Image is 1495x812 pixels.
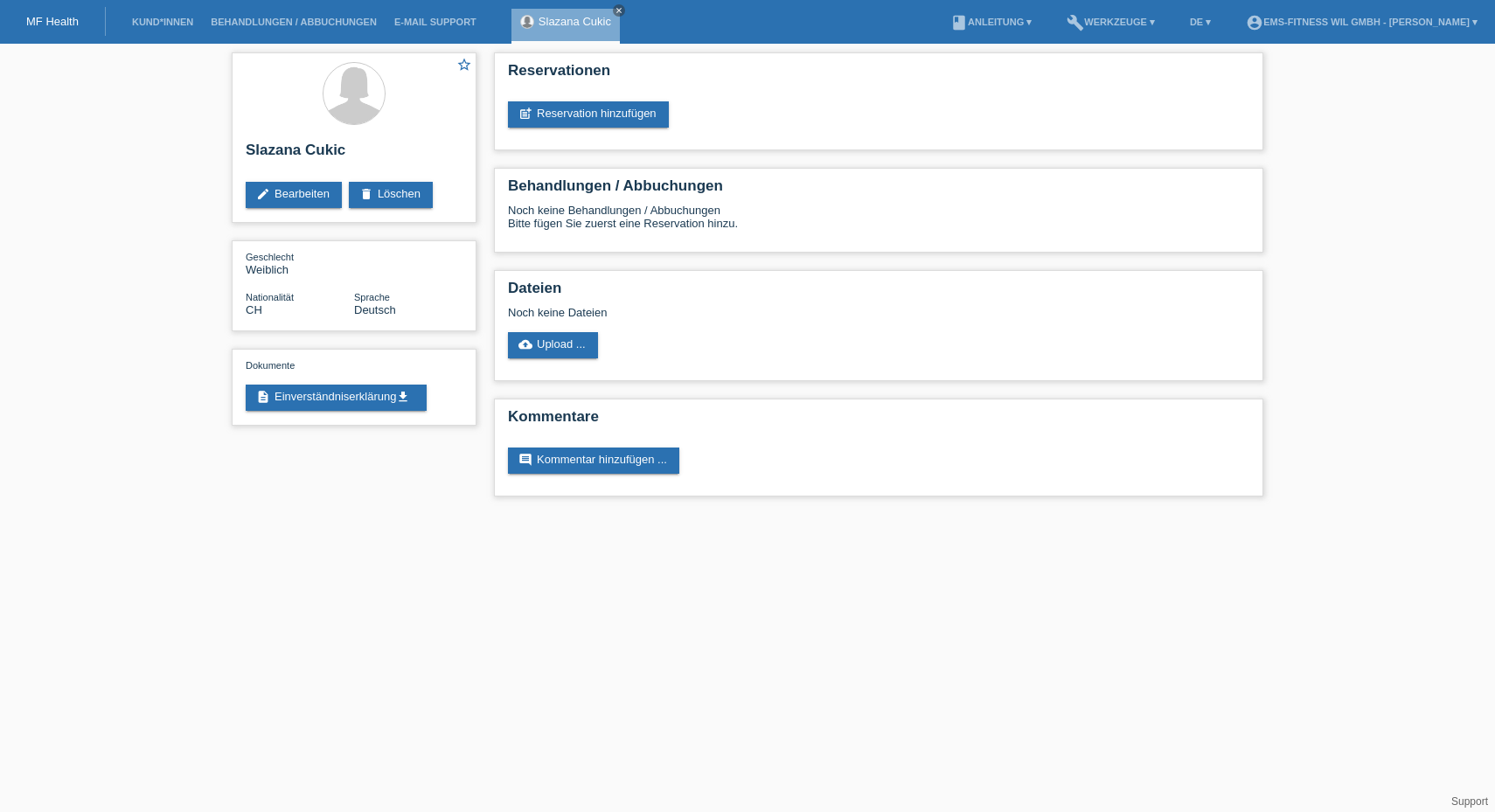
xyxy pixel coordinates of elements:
[950,14,968,31] i: book
[508,204,1249,243] div: Noch keine Behandlungen / Abbuchungen Bitte fügen Sie zuerst eine Reservation hinzu.
[123,17,202,27] a: Kund*innen
[518,453,532,467] i: comment
[456,57,472,73] i: star_border
[256,187,270,201] i: edit
[354,292,390,302] span: Sprache
[1451,795,1488,808] a: Support
[508,62,1249,88] h2: Reservationen
[508,101,669,128] a: post_addReservation hinzufügen
[518,337,532,351] i: cloud_upload
[508,332,598,358] a: cloud_uploadUpload ...
[386,17,485,27] a: E-Mail Support
[246,252,294,262] span: Geschlecht
[246,360,295,371] span: Dokumente
[942,17,1040,27] a: bookAnleitung ▾
[359,187,373,201] i: delete
[246,303,262,316] span: Schweiz
[396,390,410,404] i: get_app
[1067,14,1084,31] i: build
[508,408,1249,434] h2: Kommentare
[26,15,79,28] a: MF Health
[1246,14,1263,31] i: account_circle
[1181,17,1220,27] a: DE ▾
[518,107,532,121] i: post_add
[246,142,462,168] h2: Slazana Cukic
[202,17,386,27] a: Behandlungen / Abbuchungen
[1237,17,1486,27] a: account_circleEMS-Fitness Wil GmbH - [PERSON_NAME] ▾
[508,177,1249,204] h2: Behandlungen / Abbuchungen
[354,303,396,316] span: Deutsch
[615,6,623,15] i: close
[349,182,433,208] a: deleteLöschen
[613,4,625,17] a: close
[508,448,679,474] a: commentKommentar hinzufügen ...
[456,57,472,75] a: star_border
[256,390,270,404] i: description
[508,280,1249,306] h2: Dateien
[246,182,342,208] a: editBearbeiten
[508,306,1042,319] div: Noch keine Dateien
[246,292,294,302] span: Nationalität
[539,15,611,28] a: Slazana Cukic
[246,250,354,276] div: Weiblich
[1058,17,1164,27] a: buildWerkzeuge ▾
[246,385,427,411] a: descriptionEinverständniserklärungget_app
